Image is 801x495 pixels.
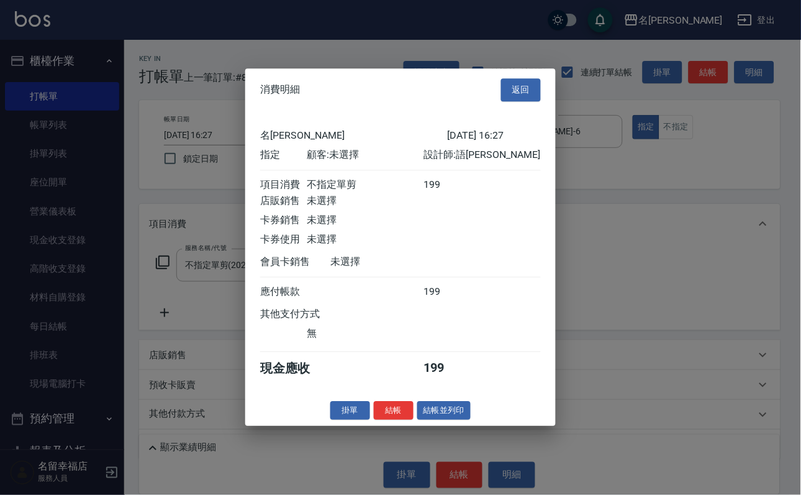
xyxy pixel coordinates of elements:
div: 199 [424,360,471,377]
div: 設計師: 語[PERSON_NAME] [424,149,541,162]
div: 指定 [260,149,307,162]
div: 店販銷售 [260,195,307,208]
div: 199 [424,285,471,298]
button: 掛單 [330,401,370,420]
div: 不指定單剪 [307,178,423,192]
div: 未選擇 [307,214,423,227]
div: 199 [424,178,471,192]
div: 未選擇 [307,195,423,208]
div: 項目消費 [260,178,307,192]
div: 應付帳款 [260,285,307,298]
button: 結帳 [374,401,414,420]
div: 名[PERSON_NAME] [260,129,447,142]
span: 消費明細 [260,84,300,96]
div: 其他支付方式 [260,308,354,321]
button: 返回 [501,78,541,101]
div: 卡券使用 [260,233,307,246]
div: 未選擇 [330,256,447,269]
div: 無 [307,327,423,340]
button: 結帳並列印 [417,401,471,420]
div: [DATE] 16:27 [447,129,541,142]
div: 顧客: 未選擇 [307,149,423,162]
div: 現金應收 [260,360,330,377]
div: 會員卡銷售 [260,256,330,269]
div: 卡券銷售 [260,214,307,227]
div: 未選擇 [307,233,423,246]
